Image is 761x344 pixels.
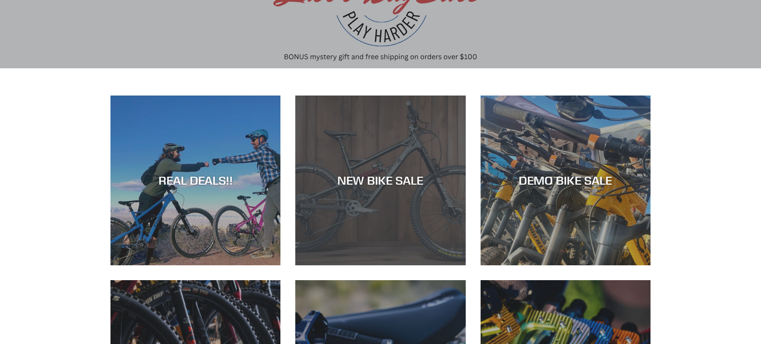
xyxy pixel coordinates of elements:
a: REAL DEALS!! [110,96,280,265]
div: REAL DEALS!! [110,173,280,188]
a: NEW BIKE SALE [295,96,465,265]
div: DEMO BIKE SALE [481,173,651,188]
a: DEMO BIKE SALE [481,96,651,265]
div: NEW BIKE SALE [295,173,465,188]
